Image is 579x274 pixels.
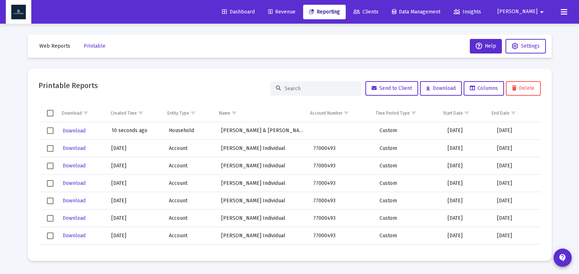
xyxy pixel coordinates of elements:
td: Custom [374,245,443,262]
div: Select row [47,233,53,239]
span: Download [63,198,86,204]
td: Account [164,245,216,262]
button: Printable [78,39,111,53]
div: Created Time [111,110,137,116]
span: Insights [454,9,481,15]
td: [DATE] [106,245,164,262]
span: Show filter options for column 'End Date' [511,110,516,116]
span: Delete [512,85,535,91]
td: Custom [374,175,443,192]
span: Download [426,85,456,91]
td: [DATE] [443,227,492,245]
td: [DATE] [106,157,164,175]
a: Revenue [262,5,301,19]
span: Download [63,215,86,221]
td: 77000493 [308,140,375,157]
td: Custom [374,227,443,245]
td: [DATE] [106,227,164,245]
td: [DATE] [443,122,492,140]
a: Clients [348,5,384,19]
img: Dashboard [11,5,26,19]
span: Download [63,163,86,169]
button: [PERSON_NAME] [489,4,555,19]
span: Send to Client [372,85,412,91]
td: Account [164,157,216,175]
td: Custom [374,122,443,140]
td: Custom [374,157,443,175]
span: Web Reports [39,43,70,49]
a: Insights [448,5,487,19]
td: [PERSON_NAME] & [PERSON_NAME] [216,122,308,140]
td: [DATE] [492,192,540,210]
td: Household [164,122,216,140]
h2: Printable Reports [39,80,98,91]
span: Show filter options for column 'Start Date' [464,110,469,116]
div: Data grid [39,104,541,250]
div: Select row [47,250,53,257]
td: Column Name [214,104,305,122]
td: [DATE] [492,175,540,192]
td: [DATE] [443,245,492,262]
td: [DATE] [492,245,540,262]
button: Download [62,126,86,136]
div: Entity Type [167,110,189,116]
div: Select row [47,198,53,204]
td: 77000493 [308,192,375,210]
button: Download [62,160,86,171]
span: Download [63,233,86,239]
a: Reporting [303,5,346,19]
td: [PERSON_NAME] Individual [216,192,308,210]
span: Settings [521,43,540,49]
span: Data Management [392,9,440,15]
span: Show filter options for column 'Entity Type' [190,110,196,116]
button: Send to Client [365,81,418,96]
span: Columns [470,85,498,91]
span: Show filter options for column 'Name' [231,110,237,116]
span: Show filter options for column 'Time Period Type' [411,110,416,116]
td: [DATE] [492,157,540,175]
td: Column Account Number [305,104,370,122]
div: Download [62,110,82,116]
button: Download [62,230,86,241]
td: Custom [374,210,443,227]
td: 77000493 [308,227,375,245]
td: Custom [374,192,443,210]
div: Select row [47,127,53,134]
td: Column Time Period Type [370,104,438,122]
button: Delete [506,81,541,96]
td: [DATE] [443,210,492,227]
input: Search [285,86,356,92]
td: [PERSON_NAME] Individual [216,140,308,157]
td: 77000493 [308,210,375,227]
td: [DATE] [492,140,540,157]
td: Custom [374,140,443,157]
span: Show filter options for column 'Created Time' [138,110,143,116]
td: [DATE] [106,140,164,157]
td: [DATE] [492,122,540,140]
div: Select row [47,145,53,152]
td: [PERSON_NAME] Individual [216,175,308,192]
td: Account [164,210,216,227]
mat-icon: arrow_drop_down [538,5,546,19]
div: Select row [47,163,53,169]
td: [DATE] [443,157,492,175]
td: [DATE] [106,210,164,227]
span: Printable [84,43,106,49]
td: Column Download [57,104,106,122]
td: [PERSON_NAME] Individual [216,157,308,175]
td: [DATE] [106,175,164,192]
div: Time Period Type [376,110,410,116]
td: [DATE] [492,227,540,245]
span: Reporting [309,9,340,15]
span: Show filter options for column 'Download' [83,110,88,116]
div: Account Number [310,110,342,116]
span: Help [476,43,496,49]
div: Start Date [443,110,463,116]
span: [PERSON_NAME] [497,9,538,15]
td: Column Start Date [438,104,487,122]
td: Account [164,227,216,245]
td: [DATE] [443,175,492,192]
td: [PERSON_NAME] Individual [216,227,308,245]
td: [DATE] [443,192,492,210]
button: Download [62,195,86,206]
